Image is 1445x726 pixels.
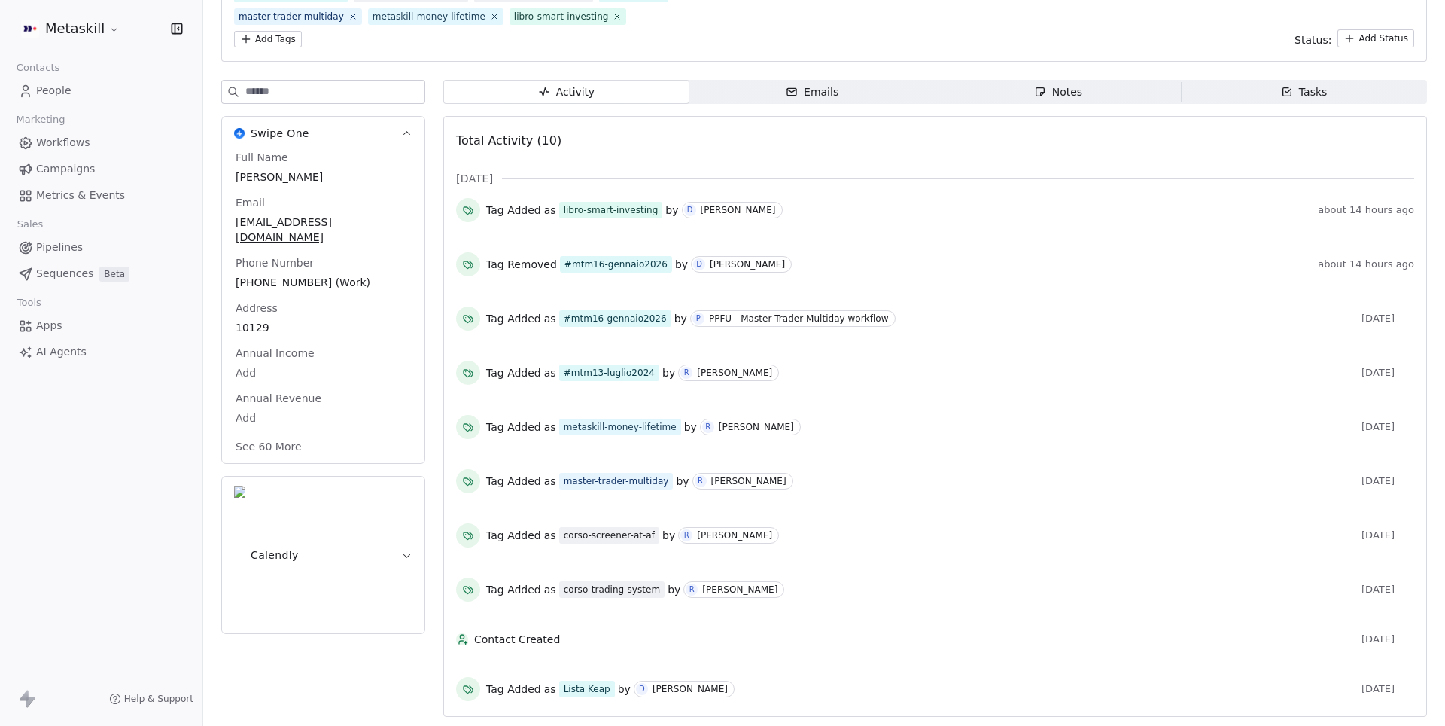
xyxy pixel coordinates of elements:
[564,474,669,488] div: master-trader-multiday
[12,130,190,155] a: Workflows
[474,632,1355,647] span: Contact Created
[12,183,190,208] a: Metrics & Events
[1361,421,1414,433] span: [DATE]
[719,422,794,432] div: [PERSON_NAME]
[11,213,50,236] span: Sales
[36,188,125,203] span: Metrics & Events
[1318,204,1414,216] span: about 14 hours ago
[675,257,688,272] span: by
[486,528,541,543] span: Tag Added
[696,258,702,270] div: D
[36,266,93,282] span: Sequences
[236,275,411,290] span: [PHONE_NUMBER] (Work)
[486,203,541,218] span: Tag Added
[36,344,87,360] span: AI Agents
[222,117,424,150] button: Swipe OneSwipe One
[676,474,689,489] span: by
[697,530,772,541] div: [PERSON_NAME]
[18,16,123,41] button: Metaskill
[1361,584,1414,596] span: [DATE]
[12,261,190,286] a: SequencesBeta
[564,420,677,434] div: metaskill-money-lifetime
[711,476,786,487] div: [PERSON_NAME]
[456,171,493,186] span: [DATE]
[12,313,190,338] a: Apps
[239,10,344,23] div: master-trader-multiday
[251,548,299,563] span: Calendly
[486,257,557,272] span: Tag Removed
[236,410,411,426] span: Add
[684,419,697,435] span: by
[564,258,668,271] div: #mtm16-gennaio2026
[544,311,556,326] span: as
[486,419,541,435] span: Tag Added
[233,195,268,210] span: Email
[486,582,541,597] span: Tag Added
[36,239,83,255] span: Pipelines
[236,365,411,380] span: Add
[36,318,62,334] span: Apps
[514,10,609,23] div: libro-smart-investing
[687,204,693,216] div: D
[12,78,190,103] a: People
[1361,529,1414,541] span: [DATE]
[486,474,541,489] span: Tag Added
[662,528,675,543] span: by
[1361,475,1414,487] span: [DATE]
[227,433,311,460] button: See 60 More
[689,584,695,596] div: R
[564,366,655,380] div: #mtm13-luglio2024
[124,693,193,705] span: Help & Support
[544,419,556,435] span: as
[544,528,556,543] span: as
[653,684,728,694] div: [PERSON_NAME]
[618,682,631,697] span: by
[665,203,678,218] span: by
[12,157,190,181] a: Campaigns
[662,365,675,380] span: by
[109,693,193,705] a: Help & Support
[233,150,291,165] span: Full Name
[1361,683,1414,695] span: [DATE]
[684,367,689,379] div: R
[564,529,655,542] div: corso-screener-at-af
[10,108,71,131] span: Marketing
[251,126,309,141] span: Swipe One
[684,529,689,541] div: R
[1294,32,1331,47] span: Status:
[698,475,703,487] div: R
[12,235,190,260] a: Pipelines
[674,311,687,326] span: by
[11,291,47,314] span: Tools
[236,320,411,335] span: 10129
[236,215,411,245] span: [EMAIL_ADDRESS][DOMAIN_NAME]
[10,56,66,79] span: Contacts
[709,313,889,324] div: PPFU - Master Trader Multiday workflow
[544,203,556,218] span: as
[564,583,661,596] div: corso-trading-system
[234,486,245,624] img: Calendly
[236,169,411,185] span: [PERSON_NAME]
[564,682,610,696] div: Lista Keap
[544,365,556,380] span: as
[222,477,424,633] button: CalendlyCalendly
[36,83,71,99] span: People
[639,683,645,695] div: D
[710,259,785,270] div: [PERSON_NAME]
[696,313,701,325] div: P
[1361,367,1414,379] span: [DATE]
[234,31,302,47] button: Add Tags
[456,133,561,148] span: Total Activity (10)
[36,161,95,177] span: Campaigns
[668,582,680,597] span: by
[486,311,541,326] span: Tag Added
[45,19,105,38] span: Metaskill
[486,682,541,697] span: Tag Added
[233,346,318,361] span: Annual Income
[1318,258,1414,270] span: about 14 hours ago
[36,135,90,151] span: Workflows
[234,128,245,139] img: Swipe One
[373,10,485,23] div: metaskill-money-lifetime
[1361,313,1414,325] span: [DATE]
[486,365,541,380] span: Tag Added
